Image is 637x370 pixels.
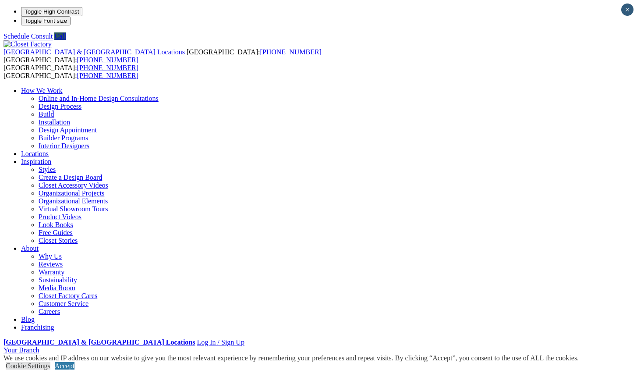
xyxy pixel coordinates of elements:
a: Cookie Settings [6,362,50,370]
a: Reviews [39,260,63,268]
a: [GEOGRAPHIC_DATA] & [GEOGRAPHIC_DATA] Locations [4,338,195,346]
a: Why Us [39,253,62,260]
a: Locations [21,150,49,157]
a: [PHONE_NUMBER] [260,48,321,56]
a: Call [54,32,66,40]
a: Free Guides [39,229,73,236]
a: Inspiration [21,158,51,165]
a: [GEOGRAPHIC_DATA] & [GEOGRAPHIC_DATA] Locations [4,48,187,56]
a: Create a Design Board [39,174,102,181]
a: Closet Stories [39,237,78,244]
a: Blog [21,316,35,323]
a: Careers [39,308,60,315]
div: We use cookies and IP address on our website to give you the most relevant experience by remember... [4,354,579,362]
a: Product Videos [39,213,81,221]
a: Log In / Sign Up [197,338,244,346]
a: Your Branch [4,346,39,354]
a: Installation [39,118,70,126]
a: Organizational Elements [39,197,108,205]
a: Media Room [39,284,75,292]
a: Organizational Projects [39,189,104,197]
span: Toggle Font size [25,18,67,24]
span: Toggle High Contrast [25,8,79,15]
button: Close [621,4,633,16]
a: Builder Programs [39,134,88,142]
a: Closet Factory Cares [39,292,97,299]
a: [PHONE_NUMBER] [77,72,138,79]
button: Toggle Font size [21,16,71,25]
a: How We Work [21,87,63,94]
a: Build [39,110,54,118]
a: Schedule Consult [4,32,53,40]
span: [GEOGRAPHIC_DATA]: [GEOGRAPHIC_DATA]: [4,64,138,79]
a: Sustainability [39,276,77,284]
a: [PHONE_NUMBER] [77,56,138,64]
a: Look Books [39,221,73,228]
img: Closet Factory [4,40,52,48]
a: Online and In-Home Design Consultations [39,95,159,102]
a: Design Process [39,103,81,110]
a: Design Appointment [39,126,97,134]
a: Interior Designers [39,142,89,149]
a: [PHONE_NUMBER] [77,64,138,71]
button: Toggle High Contrast [21,7,82,16]
a: Franchising [21,324,54,331]
a: Customer Service [39,300,88,307]
span: [GEOGRAPHIC_DATA] & [GEOGRAPHIC_DATA] Locations [4,48,185,56]
a: About [21,245,39,252]
a: Closet Accessory Videos [39,181,108,189]
a: Accept [55,362,74,370]
a: Styles [39,166,56,173]
a: Virtual Showroom Tours [39,205,108,213]
span: [GEOGRAPHIC_DATA]: [GEOGRAPHIC_DATA]: [4,48,322,64]
a: Warranty [39,268,64,276]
